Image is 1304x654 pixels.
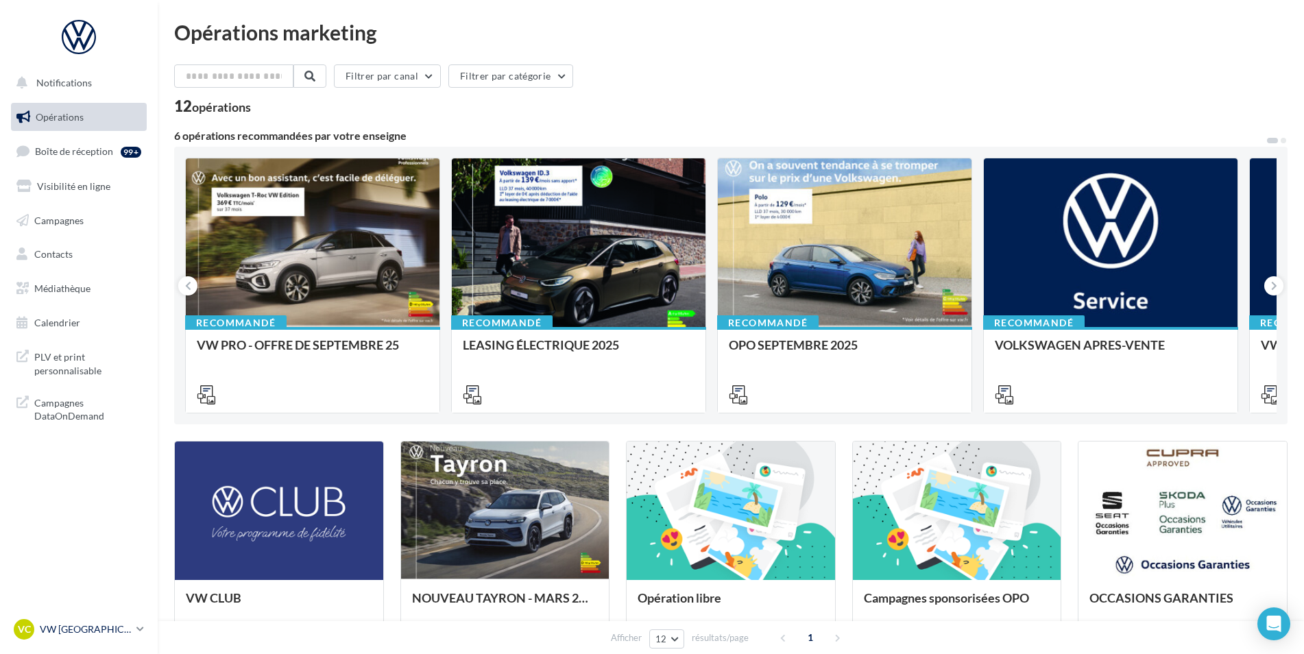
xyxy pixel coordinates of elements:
div: Recommandé [185,315,287,330]
a: Campagnes DataOnDemand [8,388,149,428]
a: Opérations [8,103,149,132]
span: Opérations [36,111,84,123]
div: NOUVEAU TAYRON - MARS 2025 [412,591,599,618]
div: 6 opérations recommandées par votre enseigne [174,130,1266,141]
button: 12 [649,629,684,649]
div: VW PRO - OFFRE DE SEPTEMBRE 25 [197,338,428,365]
a: Calendrier [8,308,149,337]
span: Afficher [611,631,642,644]
a: Contacts [8,240,149,269]
a: Visibilité en ligne [8,172,149,201]
a: Médiathèque [8,274,149,303]
span: Contacts [34,248,73,260]
div: Campagnes sponsorisées OPO [864,591,1050,618]
div: opérations [192,101,251,113]
a: Boîte de réception99+ [8,136,149,166]
span: Médiathèque [34,282,90,294]
span: VC [18,622,31,636]
div: VOLKSWAGEN APRES-VENTE [995,338,1227,365]
button: Filtrer par canal [334,64,441,88]
button: Filtrer par catégorie [448,64,573,88]
span: Calendrier [34,317,80,328]
div: Open Intercom Messenger [1257,607,1290,640]
div: Opération libre [638,591,824,618]
span: Boîte de réception [35,145,113,157]
div: OCCASIONS GARANTIES [1089,591,1276,618]
span: résultats/page [692,631,749,644]
div: 99+ [121,147,141,158]
div: VW CLUB [186,591,372,618]
span: 1 [799,627,821,649]
span: Visibilité en ligne [37,180,110,192]
a: Campagnes [8,206,149,235]
a: VC VW [GEOGRAPHIC_DATA] [11,616,147,642]
div: OPO SEPTEMBRE 2025 [729,338,961,365]
a: PLV et print personnalisable [8,342,149,383]
div: Recommandé [717,315,819,330]
button: Notifications [8,69,144,97]
div: 12 [174,99,251,114]
div: LEASING ÉLECTRIQUE 2025 [463,338,695,365]
p: VW [GEOGRAPHIC_DATA] [40,622,131,636]
span: Notifications [36,77,92,88]
span: 12 [655,633,667,644]
span: PLV et print personnalisable [34,348,141,377]
div: Recommandé [451,315,553,330]
div: Opérations marketing [174,22,1288,43]
span: Campagnes [34,214,84,226]
span: Campagnes DataOnDemand [34,393,141,423]
div: Recommandé [983,315,1085,330]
